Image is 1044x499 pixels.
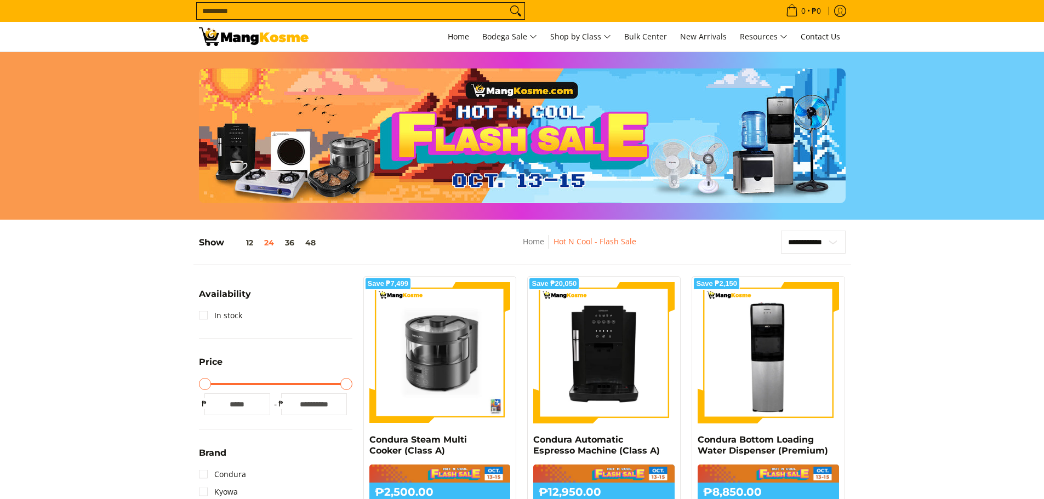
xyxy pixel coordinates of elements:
[224,238,259,247] button: 12
[199,466,246,483] a: Condura
[276,398,287,409] span: ₱
[448,31,469,42] span: Home
[550,30,611,44] span: Shop by Class
[734,22,793,51] a: Resources
[532,280,577,287] span: Save ₱20,050
[199,237,321,248] h5: Show
[619,22,672,51] a: Bulk Center
[442,22,475,51] a: Home
[810,7,823,15] span: ₱0
[533,434,660,456] a: Condura Automatic Espresso Machine (Class A)
[740,30,788,44] span: Resources
[800,7,807,15] span: 0
[698,282,839,423] img: Condura Bottom Loading Water Dispenser (Premium)
[300,238,321,247] button: 48
[259,238,279,247] button: 24
[444,235,716,260] nav: Breadcrumbs
[199,398,210,409] span: ₱
[477,22,543,51] a: Bodega Sale
[199,358,223,375] summary: Open
[199,449,226,466] summary: Open
[523,236,544,246] a: Home
[698,434,828,456] a: Condura Bottom Loading Water Dispenser (Premium)
[320,22,846,51] nav: Main Menu
[675,22,732,51] a: New Arrivals
[199,358,223,366] span: Price
[369,282,511,423] img: Condura Steam Multi Cooker (Class A)
[680,31,727,42] span: New Arrivals
[279,238,300,247] button: 36
[369,434,467,456] a: Condura Steam Multi Cooker (Class A)
[554,236,636,246] a: Hot N Cool - Flash Sale
[795,22,846,51] a: Contact Us
[199,290,251,307] summary: Open
[624,31,667,42] span: Bulk Center
[783,5,824,17] span: •
[199,27,309,46] img: Hot N Cool: Mang Kosme MID-PAYDAY APPLIANCES SALE! l Mang Kosme
[801,31,840,42] span: Contact Us
[368,280,409,287] span: Save ₱7,499
[199,449,226,457] span: Brand
[545,22,617,51] a: Shop by Class
[507,3,524,19] button: Search
[533,282,675,423] img: Condura Automatic Espresso Machine (Class A)
[696,280,737,287] span: Save ₱2,150
[199,307,242,324] a: In stock
[482,30,537,44] span: Bodega Sale
[199,290,251,299] span: Availability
